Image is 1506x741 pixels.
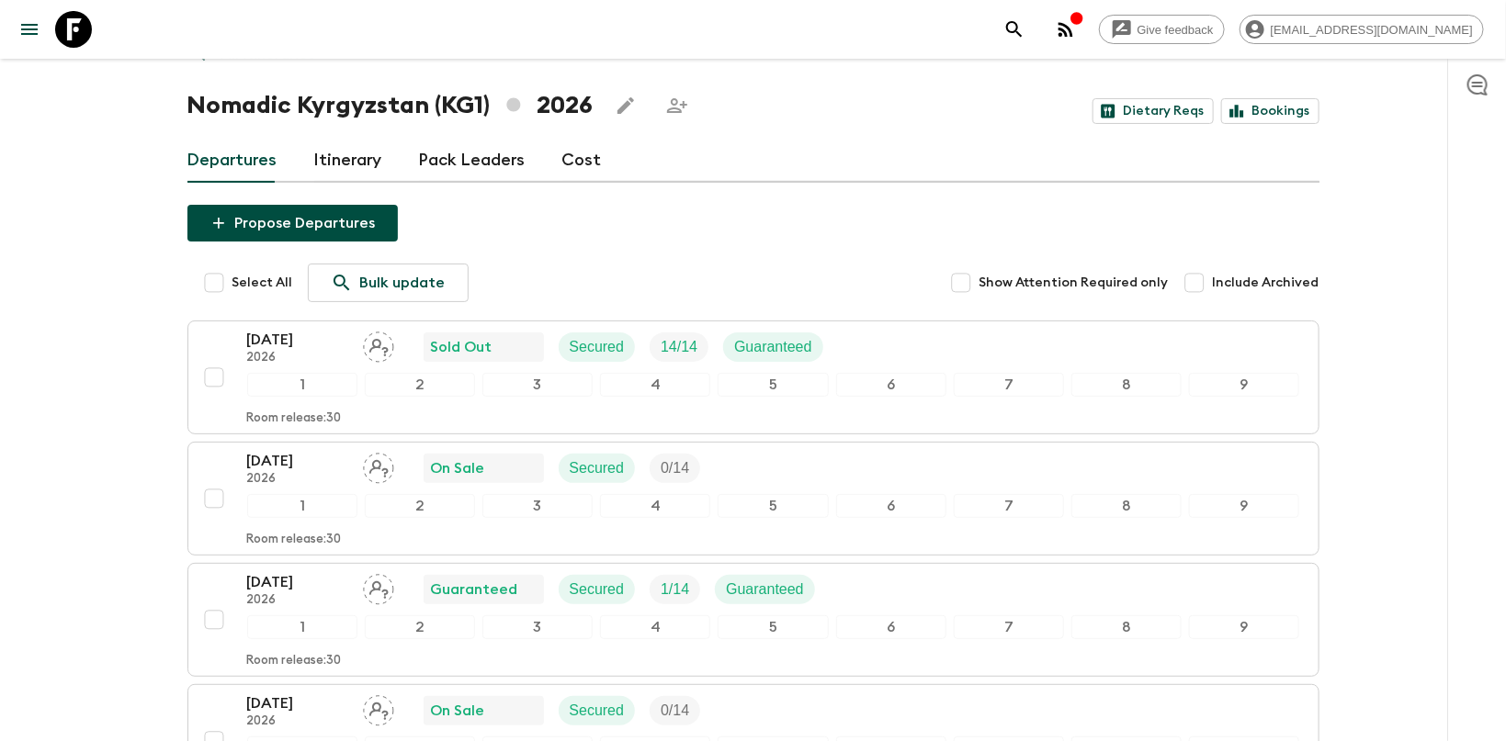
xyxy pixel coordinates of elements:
[247,329,348,351] p: [DATE]
[661,336,697,358] p: 14 / 14
[1071,615,1182,639] div: 8
[954,615,1064,639] div: 7
[559,696,636,725] div: Secured
[1213,274,1319,292] span: Include Archived
[1221,98,1319,124] a: Bookings
[419,139,526,183] a: Pack Leaders
[232,274,293,292] span: Select All
[659,87,696,124] span: Share this itinerary
[247,373,357,397] div: 1
[11,11,48,48] button: menu
[247,411,342,426] p: Room release: 30
[247,593,348,608] p: 2026
[718,615,828,639] div: 5
[570,336,625,358] p: Secured
[718,373,828,397] div: 5
[562,139,602,183] a: Cost
[954,494,1064,518] div: 7
[187,563,1319,677] button: [DATE]2026Assign pack leaderGuaranteedSecuredTrip FillGuaranteed123456789Room release:30
[1099,15,1225,44] a: Give feedback
[718,494,828,518] div: 5
[247,571,348,593] p: [DATE]
[247,533,342,547] p: Room release: 30
[1093,98,1214,124] a: Dietary Reqs
[559,454,636,483] div: Secured
[570,457,625,479] p: Secured
[360,272,446,294] p: Bulk update
[308,264,469,302] a: Bulk update
[1071,373,1182,397] div: 8
[650,696,700,725] div: Trip Fill
[661,457,689,479] p: 0 / 14
[187,139,277,183] a: Departures
[954,373,1064,397] div: 7
[247,494,357,518] div: 1
[365,373,475,397] div: 2
[661,578,689,601] p: 1 / 14
[661,700,689,722] p: 0 / 14
[1189,494,1299,518] div: 9
[650,454,700,483] div: Trip Fill
[1189,615,1299,639] div: 9
[247,351,348,365] p: 2026
[836,373,946,397] div: 6
[996,11,1033,48] button: search adventures
[726,578,804,601] p: Guaranteed
[600,494,710,518] div: 4
[431,457,485,479] p: On Sale
[363,701,394,715] span: Assign pack leader
[247,714,348,729] p: 2026
[247,654,342,668] p: Room release: 30
[836,615,946,639] div: 6
[570,700,625,722] p: Secured
[600,373,710,397] div: 4
[187,442,1319,556] button: [DATE]2026Assign pack leaderOn SaleSecuredTrip Fill123456789Room release:30
[1071,494,1182,518] div: 8
[365,615,475,639] div: 2
[187,320,1319,434] button: [DATE]2026Assign pack leaderSold OutSecuredTrip FillGuaranteed123456789Room release:30
[607,87,644,124] button: Edit this itinerary
[247,692,348,714] p: [DATE]
[1127,23,1224,37] span: Give feedback
[363,579,394,594] span: Assign pack leader
[187,205,398,241] button: Propose Departures
[482,615,593,639] div: 3
[559,575,636,604] div: Secured
[187,87,593,124] h1: Nomadic Kyrgyzstan (KG1) 2026
[600,615,710,639] div: 4
[314,139,382,183] a: Itinerary
[650,332,708,362] div: Trip Fill
[247,450,348,472] p: [DATE]
[559,332,636,362] div: Secured
[482,494,593,518] div: 3
[247,615,357,639] div: 1
[1240,15,1484,44] div: [EMAIL_ADDRESS][DOMAIN_NAME]
[431,336,493,358] p: Sold Out
[431,578,518,601] p: Guaranteed
[1261,23,1483,37] span: [EMAIL_ADDRESS][DOMAIN_NAME]
[363,337,394,352] span: Assign pack leader
[734,336,812,358] p: Guaranteed
[363,458,394,473] span: Assign pack leader
[482,373,593,397] div: 3
[431,700,485,722] p: On Sale
[979,274,1169,292] span: Show Attention Required only
[570,578,625,601] p: Secured
[836,494,946,518] div: 6
[650,575,700,604] div: Trip Fill
[365,494,475,518] div: 2
[247,472,348,487] p: 2026
[1189,373,1299,397] div: 9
